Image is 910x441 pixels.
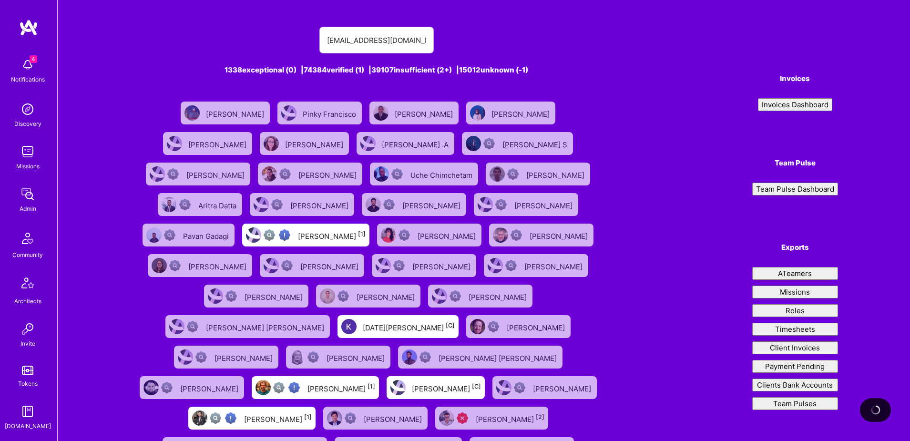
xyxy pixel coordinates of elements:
[245,290,305,302] div: [PERSON_NAME]
[304,413,312,420] sup: [1]
[358,230,366,237] sup: [1]
[198,198,238,211] div: Aritra Datta
[395,107,455,119] div: [PERSON_NAME]
[374,166,389,182] img: User Avatar
[167,168,179,180] img: Not Scrubbed
[184,403,319,433] a: User AvatarNot fully vettedHigh Potential User[PERSON_NAME][1]
[366,197,381,212] img: User Avatar
[130,65,623,75] div: 1338 exceptional (0) | 74384 verified (1) | 39107 insufficient (2+) | 15012 unknown (-1)
[11,74,45,84] div: Notifications
[431,403,552,433] a: User AvatarUnqualified[PERSON_NAME][2]
[334,311,462,342] a: User Avatar[DATE][PERSON_NAME][C]
[536,413,544,420] sup: [2]
[368,250,480,281] a: User AvatarNot Scrubbed[PERSON_NAME]
[383,372,489,403] a: User Avatar[PERSON_NAME][C]
[248,372,383,403] a: User AvatarNot fully vettedHigh Potential User[PERSON_NAME][1]
[480,250,592,281] a: User AvatarNot Scrubbed[PERSON_NAME]
[12,250,43,260] div: Community
[146,227,162,243] img: User Avatar
[366,98,462,128] a: User Avatar[PERSON_NAME]
[478,197,493,212] img: User Avatar
[364,412,424,424] div: [PERSON_NAME]
[469,290,529,302] div: [PERSON_NAME]
[264,258,279,273] img: User Avatar
[530,229,590,241] div: [PERSON_NAME]
[752,341,838,354] button: Client Invoices
[752,323,838,336] button: Timesheets
[533,381,593,394] div: [PERSON_NAME]
[483,138,495,149] img: Not Scrubbed
[244,412,312,424] div: [PERSON_NAME]
[457,412,468,424] img: Unqualified
[215,351,275,363] div: [PERSON_NAME]
[341,319,357,334] img: User Avatar
[169,260,181,271] img: Not Scrubbed
[526,168,586,180] div: [PERSON_NAME]
[16,161,40,171] div: Missions
[752,304,838,317] button: Roles
[246,227,261,243] img: User Avatar
[491,107,552,119] div: [PERSON_NAME]
[476,412,544,424] div: [PERSON_NAME]
[424,281,536,311] a: User AvatarNot Scrubbed[PERSON_NAME]
[758,98,832,111] button: Invoices Dashboard
[262,166,277,182] img: User Avatar
[502,137,569,150] div: [PERSON_NAME] S
[288,382,300,393] img: High Potential User
[225,290,237,302] img: Not Scrubbed
[183,229,231,241] div: Pavan Gadagi
[496,380,511,395] img: User Avatar
[507,168,519,180] img: Not Scrubbed
[495,199,507,210] img: Not Scrubbed
[164,229,175,241] img: Not Scrubbed
[281,260,293,271] img: Not Scrubbed
[488,258,503,273] img: User Avatar
[402,198,462,211] div: [PERSON_NAME]
[412,381,481,394] div: [PERSON_NAME]
[256,128,353,159] a: User Avatar[PERSON_NAME]
[462,311,574,342] a: User AvatarNot Scrubbed[PERSON_NAME]
[192,410,207,426] img: User Avatar
[524,259,584,272] div: [PERSON_NAME]
[188,259,248,272] div: [PERSON_NAME]
[208,288,223,304] img: User Avatar
[169,319,184,334] img: User Avatar
[393,260,405,271] img: Not Scrubbed
[159,128,256,159] a: User Avatar[PERSON_NAME]
[279,168,291,180] img: Not Scrubbed
[178,349,193,365] img: User Avatar
[273,382,285,393] img: Not fully vetted
[22,366,33,375] img: tokens
[274,98,366,128] a: User AvatarPinky Francisco
[489,372,601,403] a: User AvatarNot Scrubbed[PERSON_NAME]
[382,137,450,150] div: [PERSON_NAME] .A
[254,159,366,189] a: User AvatarNot Scrubbed[PERSON_NAME]
[180,381,240,394] div: [PERSON_NAME]
[394,342,566,372] a: User AvatarNot Scrubbed[PERSON_NAME] [PERSON_NAME]
[752,397,838,410] button: Team Pulses
[290,349,305,365] img: User Avatar
[358,189,470,220] a: User AvatarNot Scrubbed[PERSON_NAME]
[186,168,246,180] div: [PERSON_NAME]
[458,128,577,159] a: User AvatarNot Scrubbed[PERSON_NAME] S
[514,198,574,211] div: [PERSON_NAME]
[373,105,389,121] img: User Avatar
[752,379,838,391] button: Clients Bank Accounts
[5,421,51,431] div: [DOMAIN_NAME]
[14,296,41,306] div: Architects
[18,142,37,161] img: teamwork
[177,98,274,128] a: User Avatar[PERSON_NAME]
[150,166,165,182] img: User Avatar
[16,273,39,296] img: Architects
[256,380,271,395] img: User Avatar
[18,319,37,338] img: Invite
[16,227,39,250] img: Community
[154,189,246,220] a: User AvatarNot ScrubbedAritra Datta
[345,412,356,424] img: Not Scrubbed
[871,405,880,415] img: loading
[20,204,36,214] div: Admin
[298,229,366,241] div: [PERSON_NAME]
[462,98,559,128] a: User Avatar[PERSON_NAME]
[206,320,326,333] div: [PERSON_NAME] [PERSON_NAME]
[312,281,424,311] a: User AvatarNot Scrubbed[PERSON_NAME]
